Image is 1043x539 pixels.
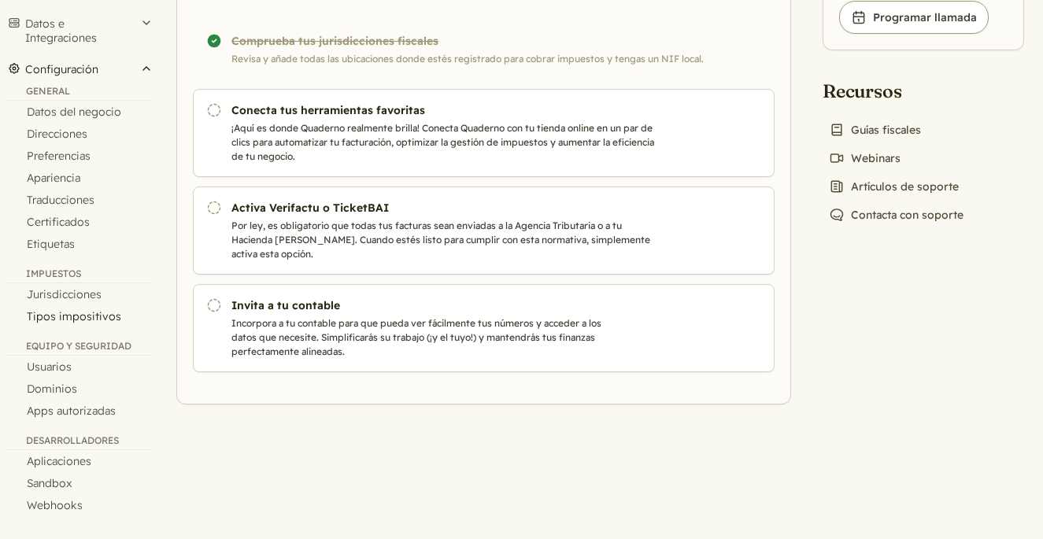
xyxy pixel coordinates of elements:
[193,89,775,177] a: Conecta tus herramientas favoritas ¡Aquí es donde Quaderno realmente brilla! Conecta Quaderno con...
[231,316,656,359] p: Incorpora a tu contable para que pueda ver fácilmente tus números y acceder a los datos que neces...
[231,297,656,313] h3: Invita a tu contable
[823,119,927,141] a: Guías fiscales
[823,147,907,169] a: Webinars
[6,340,151,356] div: Equipo y seguridad
[231,200,656,216] h3: Activa Verifactu o TicketBAI
[839,1,989,34] a: Programar llamada
[6,268,151,283] div: Impuestos
[823,175,965,198] a: Artículos de soporte
[823,204,970,226] a: Contacta con soporte
[823,79,970,103] h2: Recursos
[6,434,151,450] div: Desarrolladores
[6,85,151,101] div: General
[231,102,656,118] h3: Conecta tus herramientas favoritas
[193,186,775,275] a: Activa Verifactu o TicketBAI Por ley, es obligatorio que todas tus facturas sean enviadas a la Ag...
[193,284,775,372] a: Invita a tu contable Incorpora a tu contable para que pueda ver fácilmente tus números y acceder ...
[231,219,656,261] p: Por ley, es obligatorio que todas tus facturas sean enviadas a la Agencia Tributaria o a tu Hacie...
[231,121,656,164] p: ¡Aquí es donde Quaderno realmente brilla! Conecta Quaderno con tu tienda online en un par de clic...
